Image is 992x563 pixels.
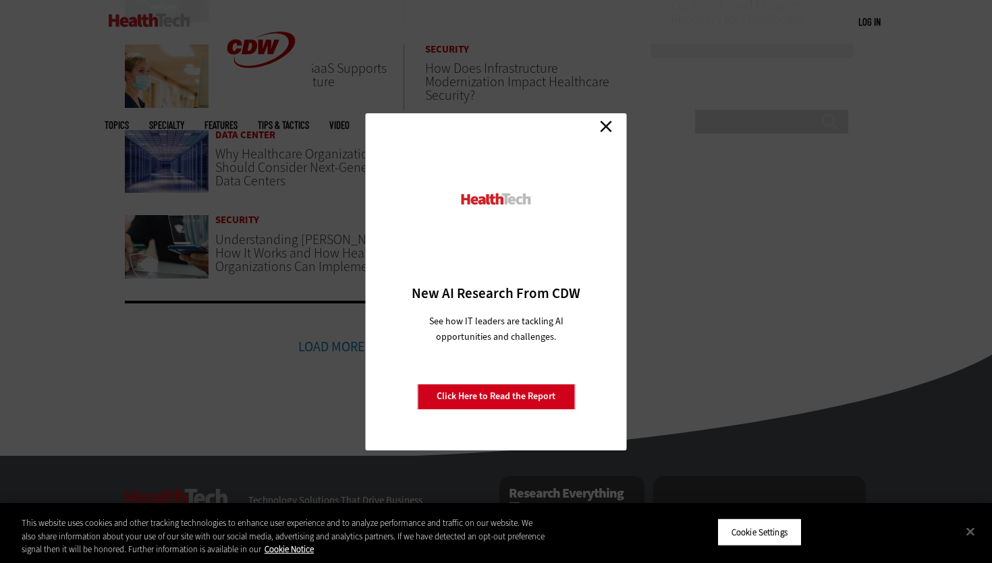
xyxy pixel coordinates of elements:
[956,516,985,546] button: Close
[596,117,616,137] a: Close
[22,516,546,556] div: This website uses cookies and other tracking technologies to enhance user experience and to analy...
[389,284,603,303] h3: New AI Research From CDW
[417,384,575,409] a: Click Here to Read the Report
[265,543,314,555] a: More information about your privacy
[413,314,580,345] p: See how IT leaders are tackling AI opportunities and challenges.
[717,518,802,546] button: Cookie Settings
[460,192,533,206] img: HealthTech_0.png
